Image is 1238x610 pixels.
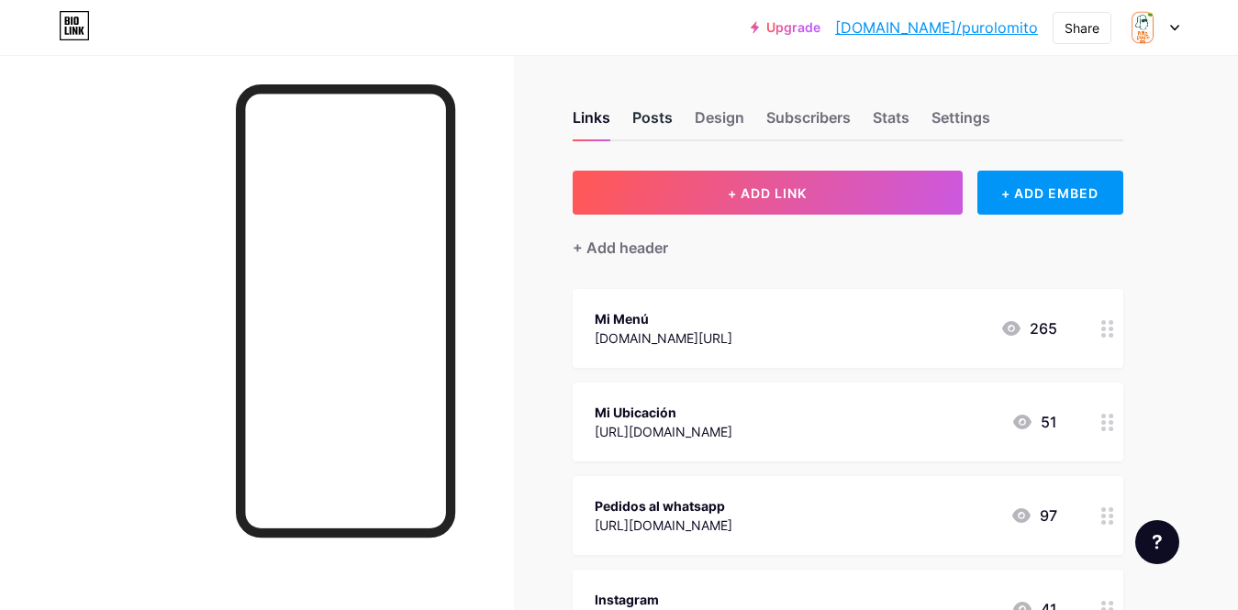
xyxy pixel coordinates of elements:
a: Upgrade [751,20,820,35]
div: Subscribers [766,106,851,139]
div: + ADD EMBED [977,171,1123,215]
a: [DOMAIN_NAME]/purolomito [835,17,1038,39]
button: + ADD LINK [573,171,963,215]
div: [URL][DOMAIN_NAME] [595,422,732,441]
div: Instagram [595,590,732,609]
img: purolomito [1125,10,1160,45]
div: 97 [1010,505,1057,527]
div: Posts [632,106,673,139]
div: Pedidos al whatsapp [595,496,732,516]
div: [URL][DOMAIN_NAME] [595,516,732,535]
div: Mi Menú [595,309,732,328]
span: + ADD LINK [728,185,807,201]
div: Design [695,106,744,139]
div: Stats [873,106,909,139]
div: 265 [1000,317,1057,339]
div: Links [573,106,610,139]
div: + Add header [573,237,668,259]
div: Mi Ubicación [595,403,732,422]
div: [DOMAIN_NAME][URL] [595,328,732,348]
div: Share [1065,18,1099,38]
div: Settings [931,106,990,139]
div: 51 [1011,411,1057,433]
